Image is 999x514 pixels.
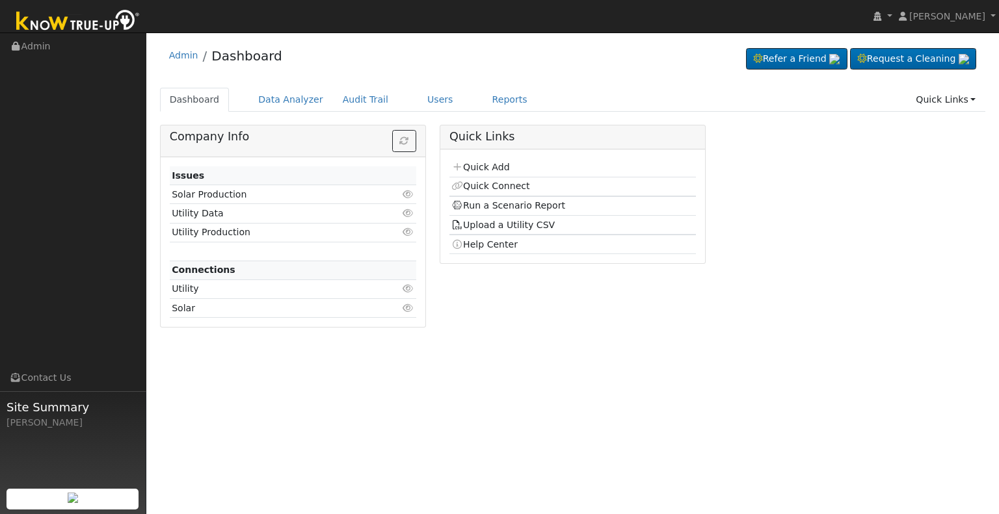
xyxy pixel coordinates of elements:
img: retrieve [829,54,840,64]
a: Data Analyzer [248,88,333,112]
span: Site Summary [7,398,139,416]
img: retrieve [959,54,969,64]
span: [PERSON_NAME] [909,11,985,21]
img: Know True-Up [10,7,146,36]
td: Utility Production [170,223,377,242]
td: Utility Data [170,204,377,223]
td: Solar Production [170,185,377,204]
strong: Connections [172,264,235,275]
h5: Company Info [170,130,416,144]
a: Quick Add [451,162,509,172]
i: Click to view [403,284,414,293]
td: Solar [170,299,377,318]
a: Users [418,88,463,112]
i: Click to view [403,209,414,218]
td: Utility [170,279,377,298]
i: Click to view [403,303,414,313]
a: Quick Connect [451,181,529,191]
a: Dashboard [160,88,230,112]
strong: Issues [172,170,204,181]
div: [PERSON_NAME] [7,416,139,430]
a: Reports [483,88,537,112]
a: Audit Trail [333,88,398,112]
i: Click to view [403,227,414,237]
h5: Quick Links [449,130,696,144]
a: Run a Scenario Report [451,200,565,211]
a: Request a Cleaning [850,48,976,70]
a: Admin [169,50,198,60]
a: Upload a Utility CSV [451,220,555,230]
a: Dashboard [211,48,282,64]
a: Quick Links [906,88,985,112]
a: Refer a Friend [746,48,847,70]
i: Click to view [403,190,414,199]
a: Help Center [451,239,518,250]
img: retrieve [68,493,78,503]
